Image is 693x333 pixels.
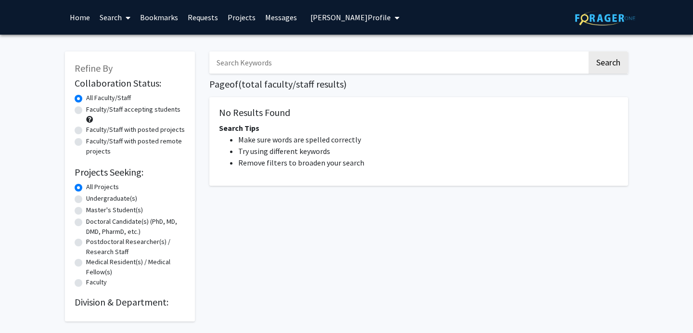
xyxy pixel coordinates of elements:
[209,78,628,90] h1: Page of ( total faculty/staff results)
[95,0,135,34] a: Search
[86,217,185,237] label: Doctoral Candidate(s) (PhD, MD, DMD, PharmD, etc.)
[135,0,183,34] a: Bookmarks
[86,182,119,192] label: All Projects
[65,0,95,34] a: Home
[260,0,302,34] a: Messages
[86,125,185,135] label: Faculty/Staff with posted projects
[219,123,259,133] span: Search Tips
[223,0,260,34] a: Projects
[86,104,180,115] label: Faculty/Staff accepting students
[238,145,618,157] li: Try using different keywords
[86,257,185,277] label: Medical Resident(s) / Medical Fellow(s)
[75,166,185,178] h2: Projects Seeking:
[86,237,185,257] label: Postdoctoral Researcher(s) / Research Staff
[86,277,107,287] label: Faculty
[209,51,587,74] input: Search Keywords
[75,77,185,89] h2: Collaboration Status:
[589,51,628,74] button: Search
[219,107,618,118] h5: No Results Found
[86,193,137,204] label: Undergraduate(s)
[183,0,223,34] a: Requests
[238,134,618,145] li: Make sure words are spelled correctly
[75,62,113,74] span: Refine By
[75,296,185,308] h2: Division & Department:
[652,290,686,326] iframe: Chat
[238,157,618,168] li: Remove filters to broaden your search
[86,205,143,215] label: Master's Student(s)
[86,136,185,156] label: Faculty/Staff with posted remote projects
[209,195,628,218] nav: Page navigation
[310,13,391,22] span: [PERSON_NAME] Profile
[86,93,131,103] label: All Faculty/Staff
[575,11,635,26] img: ForagerOne Logo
